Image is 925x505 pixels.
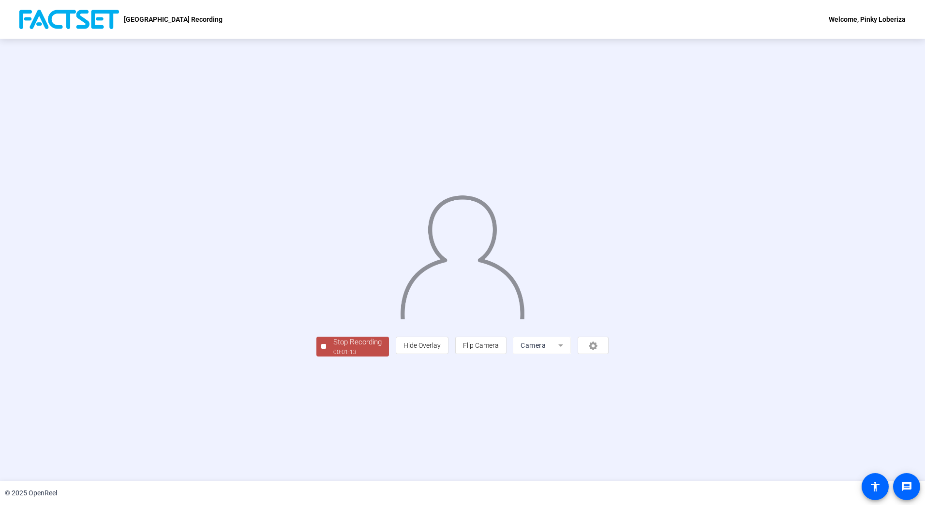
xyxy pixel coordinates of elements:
img: OpenReel logo [19,10,119,29]
span: Hide Overlay [403,342,441,349]
span: Flip Camera [463,342,499,349]
button: Flip Camera [455,337,507,354]
div: Welcome, Pinky Loberiza [829,14,906,25]
mat-icon: message [901,481,912,492]
div: 00:01:13 [333,348,382,356]
p: [GEOGRAPHIC_DATA] Recording [124,14,223,25]
button: Stop Recording00:01:13 [316,337,389,356]
mat-icon: accessibility [869,481,881,492]
img: overlay [399,188,525,319]
div: Stop Recording [333,337,382,348]
button: Hide Overlay [396,337,448,354]
div: © 2025 OpenReel [5,488,57,498]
